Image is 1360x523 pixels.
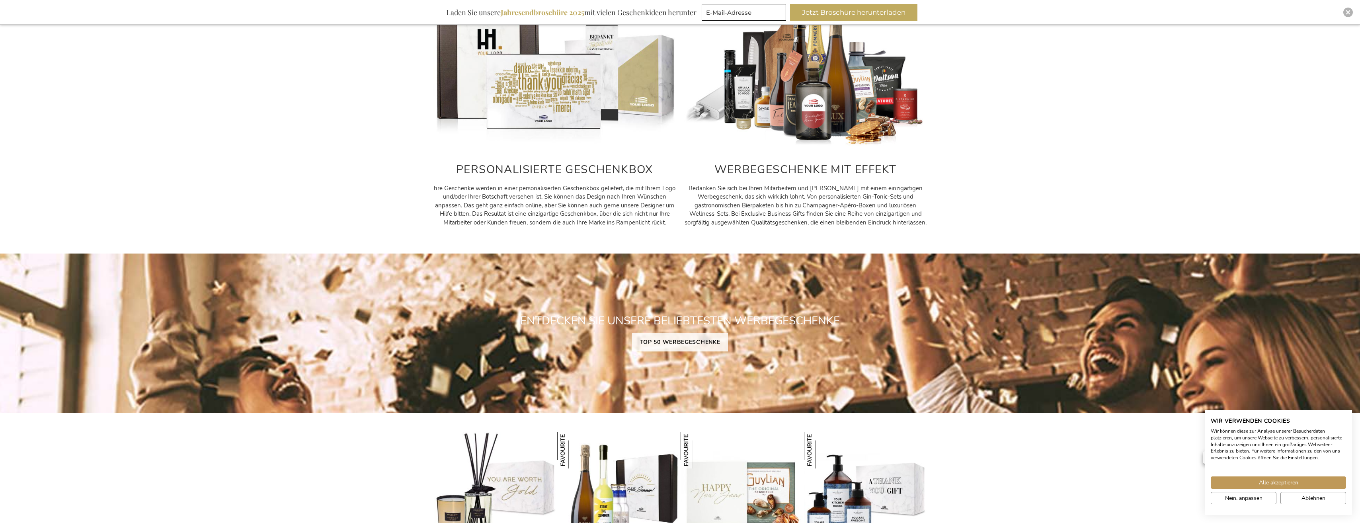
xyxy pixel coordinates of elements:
[433,184,676,227] p: hre Geschenke werden in einer personalisierten Geschenkbox geliefert, die mit Ihrem Logo und/oder...
[1301,494,1325,502] span: Ablehnen
[790,4,917,21] button: Jetzt Broschüre herunterladen
[557,432,594,468] img: Personalisierter Limoncello Spritz
[1225,494,1262,502] span: Nein, anpassen
[1211,492,1276,504] button: cookie Einstellungen anpassen
[1211,418,1346,425] h2: Wir verwenden Cookies
[1343,8,1353,17] div: Close
[804,432,841,468] img: The Gift Label Hand & Küche Set
[632,333,728,351] a: TOP 50 WERBEGESCHENKE
[1346,10,1350,15] img: Close
[684,164,927,176] h2: WERBEGESCHENKE MIT EFFEKT
[1280,492,1346,504] button: Alle verweigern cookies
[702,4,788,23] form: marketing offers and promotions
[443,4,700,21] div: Laden Sie unsere mit vielen Geschenkideen herunter
[702,4,786,21] input: E-Mail-Adresse
[681,432,717,468] img: Guylian 'The Original Seashells' Pralinen
[1211,428,1346,461] p: Wir können diese zur Analyse unserer Besucherdaten platzieren, um unsere Webseite zu verbessern, ...
[684,184,927,227] p: Bedanken Sie sich bei Ihren Mitarbeitern und [PERSON_NAME] mit einem einzigartigen Werbegeschenk,...
[1259,478,1298,487] span: Alle akzeptieren
[1211,476,1346,489] button: Akzeptieren Sie alle cookies
[501,8,584,17] b: Jahresendbroschüre 2025
[433,164,676,176] h2: PERSONALISIERTE GESCHENKBOX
